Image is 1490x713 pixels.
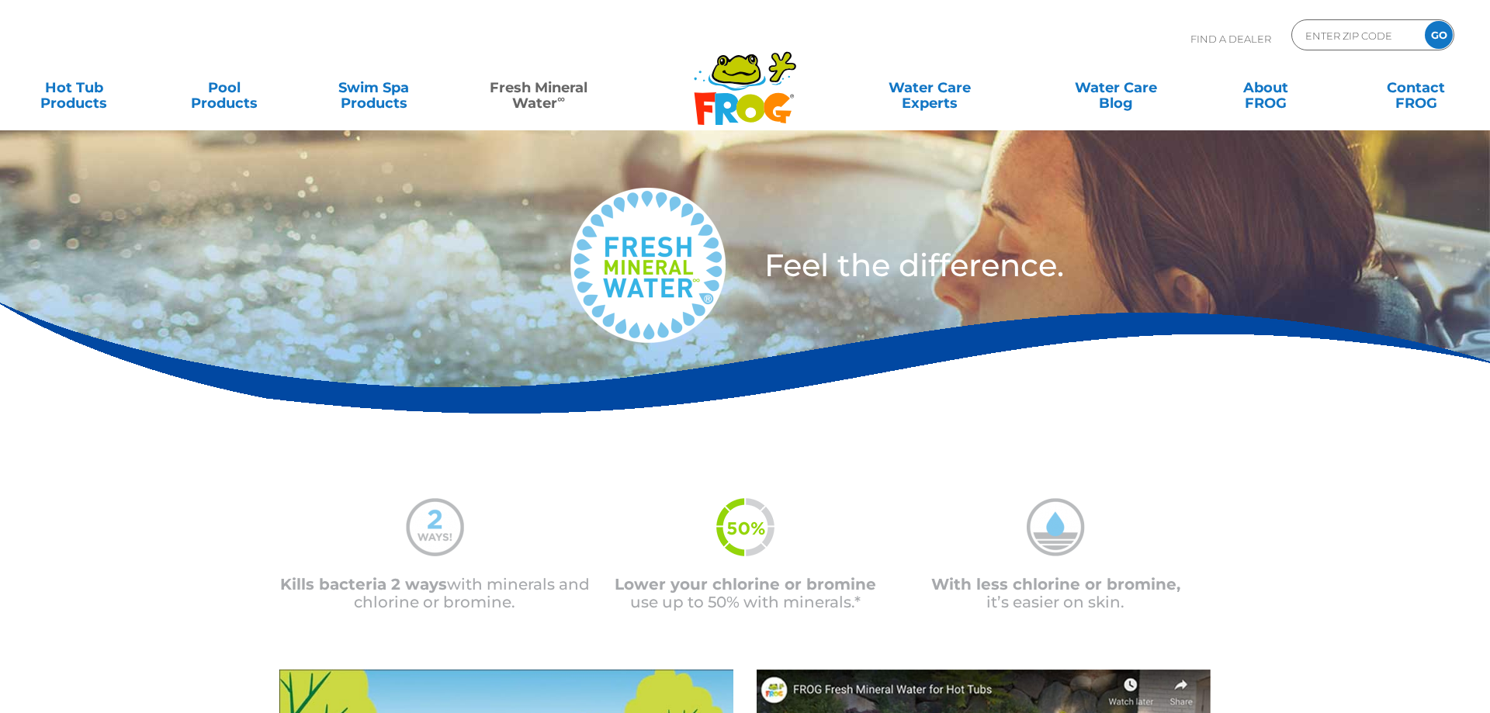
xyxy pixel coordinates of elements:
img: mineral-water-2-ways [406,498,464,556]
input: GO [1425,21,1453,49]
p: Find A Dealer [1190,19,1271,58]
a: Fresh MineralWater∞ [466,72,612,103]
a: Swim SpaProducts [316,72,432,103]
a: Hot TubProducts [16,72,132,103]
img: Frog Products Logo [685,31,805,126]
img: fresh-mineral-water-logo-medium [570,188,726,343]
h3: Feel the difference. [764,250,1366,281]
a: ContactFROG [1358,72,1474,103]
span: Lower your chlorine or bromine [615,575,876,594]
a: AboutFROG [1208,72,1324,103]
p: with minerals and chlorine or bromine. [279,576,590,611]
span: Kills bacteria 2 ways [280,575,447,594]
span: With less chlorine or bromine, [931,575,1180,594]
p: use up to 50% with minerals.* [590,576,900,611]
a: Water CareExperts [834,72,1024,103]
a: PoolProducts [165,72,282,103]
input: Zip Code Form [1304,24,1409,47]
a: Water CareBlog [1058,72,1174,103]
sup: ∞ [557,92,565,105]
p: it’s easier on skin. [900,576,1211,611]
img: mineral-water-less-chlorine [1027,498,1085,556]
img: fmw-50percent-icon [716,498,774,556]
